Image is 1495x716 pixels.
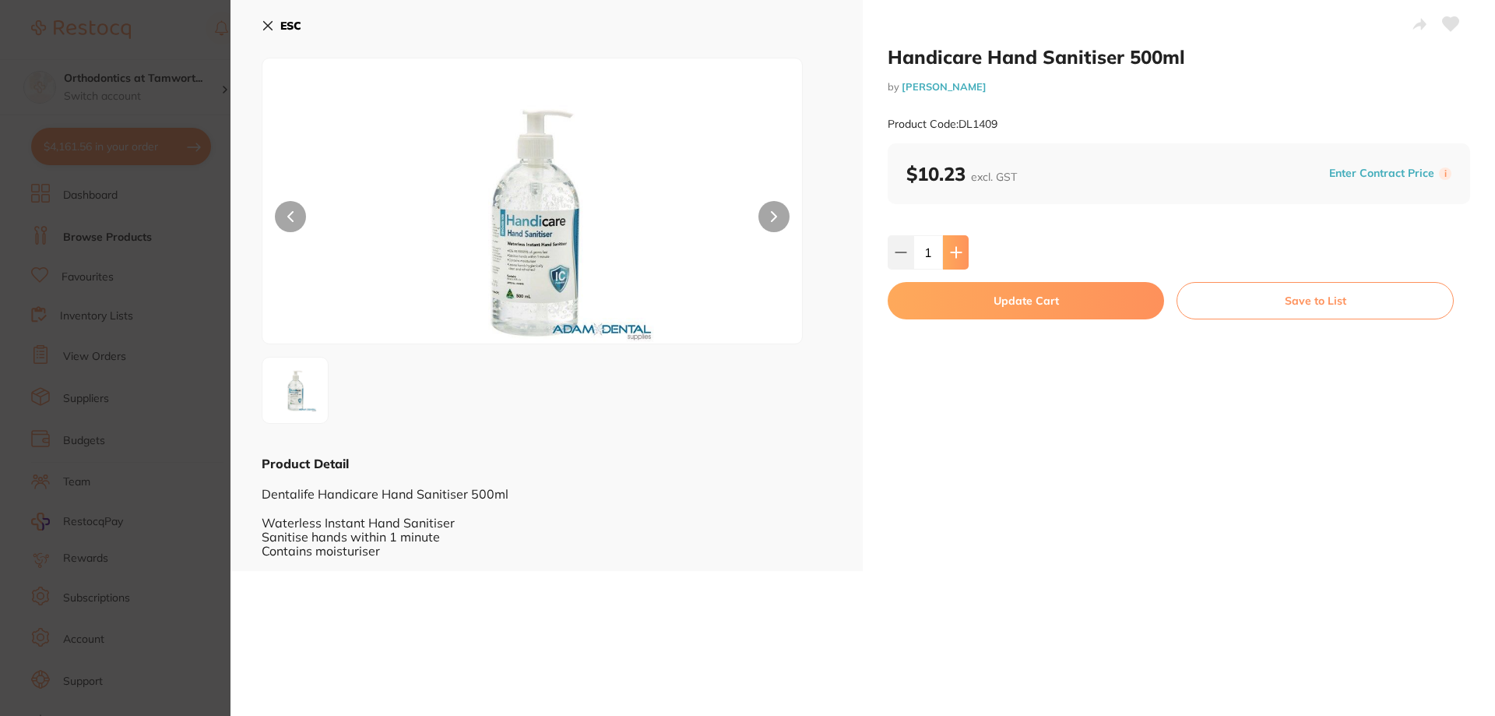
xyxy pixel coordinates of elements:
[262,12,301,39] button: ESC
[971,170,1017,184] span: excl. GST
[1324,166,1439,181] button: Enter Contract Price
[262,456,349,471] b: Product Detail
[906,162,1017,185] b: $10.23
[262,472,832,558] div: Dentalife Handicare Hand Sanitiser 500ml Waterless Instant Hand Sanitiser Sanitise hands within 1...
[888,81,1470,93] small: by
[371,97,695,344] img: OS5qcGc
[1177,282,1454,319] button: Save to List
[280,19,301,33] b: ESC
[888,118,997,131] small: Product Code: DL1409
[1439,168,1451,180] label: i
[888,282,1164,319] button: Update Cart
[267,362,323,418] img: OS5qcGc
[888,45,1470,69] h2: Handicare Hand Sanitiser 500ml
[902,80,987,93] a: [PERSON_NAME]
